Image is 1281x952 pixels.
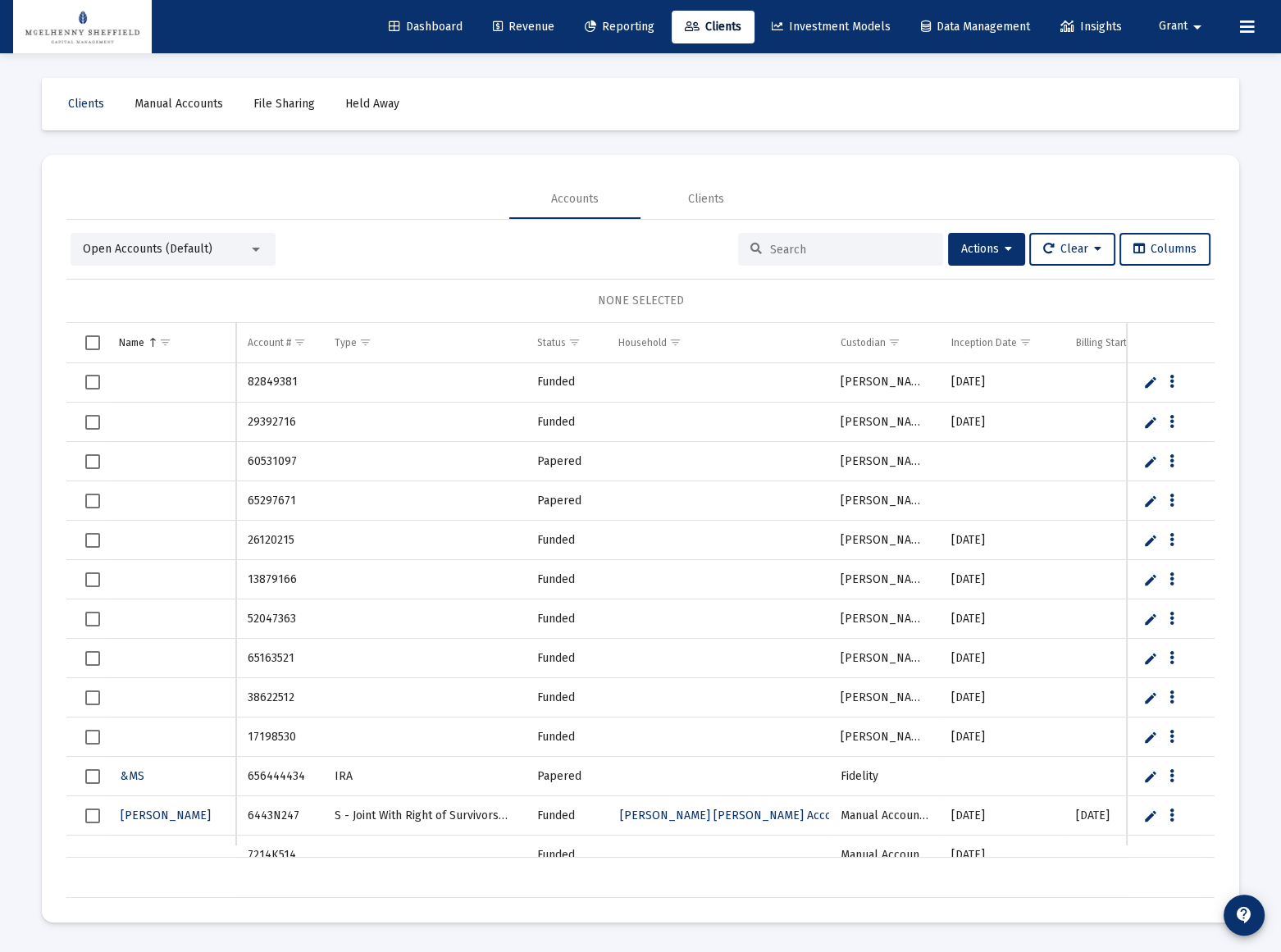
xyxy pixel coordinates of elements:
[940,521,1064,560] td: [DATE]
[537,572,595,588] div: Funded
[829,757,940,796] td: Fidelity
[236,678,323,717] td: 38622512
[121,769,144,783] span: &MS
[537,729,595,745] div: Funded
[376,11,476,43] a: Dashboard
[85,533,100,548] div: Select row
[1143,690,1158,705] a: Edit
[1143,769,1158,784] a: Edit
[688,191,724,207] div: Clients
[669,336,682,348] span: Show filter options for column 'Household'
[607,323,829,362] td: Column Household
[1143,572,1158,587] a: Edit
[1143,533,1158,548] a: Edit
[770,243,931,257] input: Search
[345,97,399,111] span: Held Away
[829,678,940,717] td: [PERSON_NAME]
[236,323,323,362] td: Column Account #
[537,768,595,785] div: Papered
[332,88,413,121] a: Held Away
[537,374,595,390] div: Funded
[940,599,1064,639] td: [DATE]
[1188,11,1207,43] mat-icon: arrow_drop_down
[940,363,1064,403] td: [DATE]
[759,11,904,43] a: Investment Models
[841,336,886,349] div: Custodian
[294,336,306,348] span: Show filter options for column 'Account #'
[829,599,940,639] td: [PERSON_NAME]
[829,560,940,599] td: [PERSON_NAME]
[940,796,1064,836] td: [DATE]
[493,20,554,34] span: Revenue
[568,336,581,348] span: Show filter options for column 'Status'
[107,323,236,362] td: Column Name
[236,560,323,599] td: 13879166
[85,454,100,469] div: Select row
[618,804,916,827] a: [PERSON_NAME] [PERSON_NAME] Accounts Household
[236,521,323,560] td: 26120215
[537,336,566,349] div: Status
[829,639,940,678] td: [PERSON_NAME]
[236,717,323,757] td: 17198530
[323,323,526,362] td: Column Type
[480,11,568,43] a: Revenue
[537,453,595,470] div: Papered
[537,414,595,430] div: Funded
[66,323,1215,898] div: Data grid
[1143,612,1158,626] a: Edit
[537,611,595,627] div: Funded
[236,836,323,875] td: 7214K514
[85,651,100,666] div: Select row
[940,836,1064,875] td: [DATE]
[829,442,940,481] td: [PERSON_NAME]
[829,403,940,442] td: [PERSON_NAME]
[236,757,323,796] td: 656444434
[1143,375,1158,389] a: Edit
[119,764,146,788] a: &MS
[1133,242,1197,256] span: Columns
[672,11,754,43] a: Clients
[961,242,1012,256] span: Actions
[85,572,100,587] div: Select row
[55,88,117,121] a: Clients
[359,336,372,348] span: Show filter options for column 'Type'
[25,11,139,43] img: Dashboard
[85,375,100,389] div: Select row
[335,336,357,349] div: Type
[389,20,463,34] span: Dashboard
[537,532,595,549] div: Funded
[585,20,654,34] span: Reporting
[829,363,940,403] td: [PERSON_NAME]
[1234,905,1254,925] mat-icon: contact_support
[940,403,1064,442] td: [DATE]
[1143,651,1158,666] a: Edit
[537,690,595,706] div: Funded
[85,415,100,430] div: Select row
[620,809,914,822] span: [PERSON_NAME] [PERSON_NAME] Accounts Household
[121,88,236,121] a: Manual Accounts
[85,494,100,508] div: Select row
[236,442,323,481] td: 60531097
[940,639,1064,678] td: [DATE]
[248,336,291,349] div: Account #
[1029,233,1115,266] button: Clear
[908,11,1043,43] a: Data Management
[85,335,100,350] div: Select all
[85,730,100,745] div: Select row
[1143,415,1158,430] a: Edit
[551,191,599,207] div: Accounts
[119,336,144,349] div: Name
[85,612,100,626] div: Select row
[537,847,595,863] div: Funded
[888,336,900,348] span: Show filter options for column 'Custodian'
[134,97,223,111] span: Manual Accounts
[85,809,100,823] div: Select row
[253,97,315,111] span: File Sharing
[1060,20,1122,34] span: Insights
[537,650,595,667] div: Funded
[236,639,323,678] td: 65163521
[1019,336,1032,348] span: Show filter options for column 'Inception Date'
[1076,336,1151,349] div: Billing Start Date
[236,599,323,639] td: 52047363
[829,717,940,757] td: [PERSON_NAME]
